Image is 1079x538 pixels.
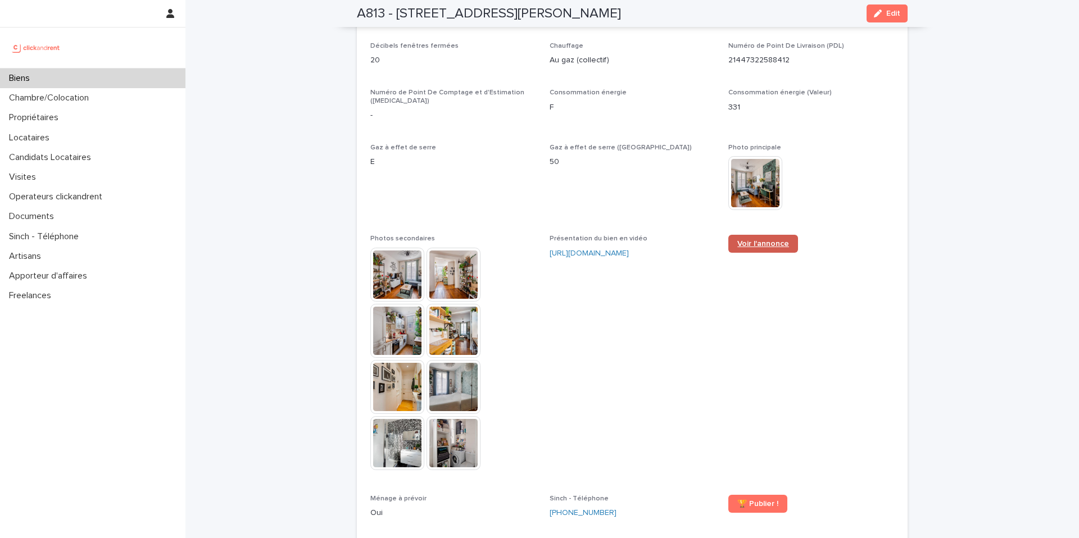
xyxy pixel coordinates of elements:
[867,4,908,22] button: Edit
[728,102,894,113] p: 331
[370,156,536,168] p: E
[370,43,459,49] span: Décibels fenêtres fermées
[728,144,781,151] span: Photo principale
[550,89,627,96] span: Consommation énergie
[550,509,616,517] ringoverc2c-84e06f14122c: Call with Ringover
[550,235,647,242] span: Présentation du bien en vidéo
[4,290,60,301] p: Freelances
[370,235,435,242] span: Photos secondaires
[4,231,88,242] p: Sinch - Téléphone
[370,495,427,502] span: Ménage à prévoir
[357,6,621,22] h2: A813 - [STREET_ADDRESS][PERSON_NAME]
[728,54,894,66] p: 21447322588412
[550,144,692,151] span: Gaz à effet de serre ([GEOGRAPHIC_DATA])
[550,156,715,168] p: 50
[4,251,50,262] p: Artisans
[886,10,900,17] span: Edit
[4,93,98,103] p: Chambre/Colocation
[4,152,100,163] p: Candidats Locataires
[4,271,96,281] p: Apporteur d'affaires
[728,235,798,253] a: Voir l'annonce
[370,144,436,151] span: Gaz à effet de serre
[4,211,63,222] p: Documents
[550,54,715,66] p: Au gaz (collectif)
[550,509,616,517] ringoverc2c-number-84e06f14122c: [PHONE_NUMBER]
[4,73,39,84] p: Biens
[370,110,536,121] p: -
[550,507,616,519] a: [PHONE_NUMBER]
[4,192,111,202] p: Operateurs clickandrent
[4,112,67,123] p: Propriétaires
[728,89,832,96] span: Consommation énergie (Valeur)
[550,102,715,113] p: F
[737,240,789,248] span: Voir l'annonce
[4,133,58,143] p: Locataires
[550,249,629,257] a: [URL][DOMAIN_NAME]
[737,500,778,508] span: 🏆 Publier !
[370,89,524,104] span: Numéro de Point De Comptage et d'Estimation ([MEDICAL_DATA])
[370,54,536,66] p: 20
[9,37,64,59] img: UCB0brd3T0yccxBKYDjQ
[550,43,583,49] span: Chauffage
[550,495,609,502] span: Sinch - Téléphone
[728,43,844,49] span: Numéro de Point De Livraison (PDL)
[370,507,536,519] p: Oui
[4,172,45,183] p: Visites
[728,495,787,513] a: 🏆 Publier !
